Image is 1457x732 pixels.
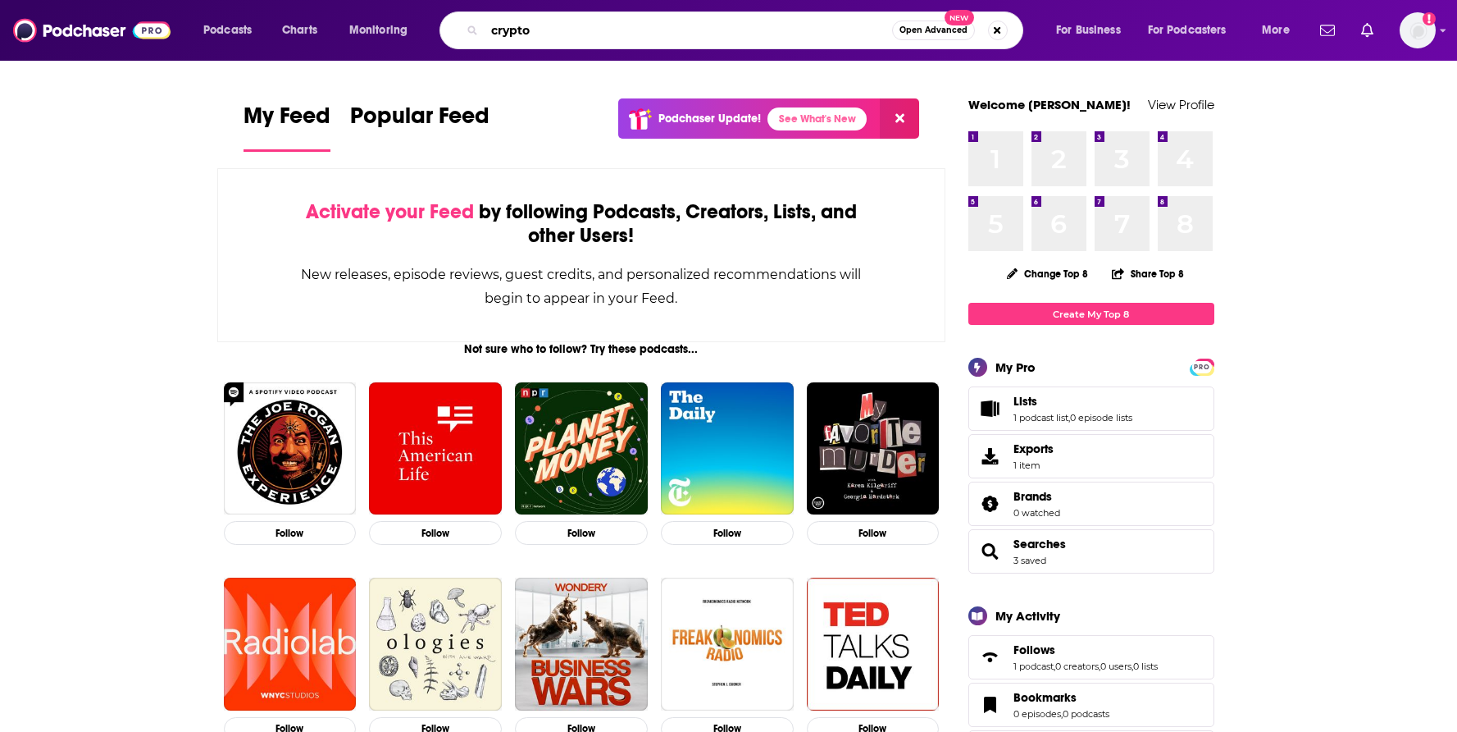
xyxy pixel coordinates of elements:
[1056,19,1121,42] span: For Business
[661,578,794,711] img: Freakonomics Radio
[1045,17,1141,43] button: open menu
[1013,394,1037,409] span: Lists
[1013,661,1054,672] a: 1 podcast
[974,492,1007,515] a: Brands
[1013,394,1132,409] a: Lists
[1013,441,1054,456] span: Exports
[995,608,1060,624] div: My Activity
[995,359,1036,375] div: My Pro
[369,578,502,711] img: Ologies with Alie Ward
[968,529,1214,574] span: Searches
[1055,661,1099,672] a: 0 creators
[217,342,946,356] div: Not sure who to follow? Try these podcasts...
[974,397,1007,420] a: Lists
[1111,258,1185,290] button: Share Top 8
[1068,412,1070,423] span: ,
[13,15,171,46] img: Podchaser - Follow, Share and Rate Podcasts
[974,540,1007,563] a: Searches
[282,19,317,42] span: Charts
[945,10,974,25] span: New
[1400,12,1436,48] img: User Profile
[1355,16,1380,44] a: Show notifications dropdown
[1013,537,1066,551] a: Searches
[306,199,474,224] span: Activate your Feed
[203,19,252,42] span: Podcasts
[1423,12,1436,25] svg: Add a profile image
[1131,661,1133,672] span: ,
[338,17,429,43] button: open menu
[1061,708,1063,720] span: ,
[997,263,1099,284] button: Change Top 8
[1013,489,1052,504] span: Brands
[224,382,357,515] img: The Joe Rogan Experience
[1013,643,1158,657] a: Follows
[807,521,940,545] button: Follow
[349,19,408,42] span: Monitoring
[968,635,1214,679] span: Follows
[350,102,489,140] span: Popular Feed
[1192,360,1212,373] a: PRO
[1013,643,1055,657] span: Follows
[1070,412,1132,423] a: 0 episode lists
[899,26,968,34] span: Open Advanced
[1400,12,1436,48] span: Logged in as melrosepr
[1013,489,1060,504] a: Brands
[515,521,648,545] button: Follow
[485,17,892,43] input: Search podcasts, credits, & more...
[968,683,1214,727] span: Bookmarks
[224,578,357,711] img: Radiolab
[1314,16,1341,44] a: Show notifications dropdown
[369,521,502,545] button: Follow
[1148,19,1227,42] span: For Podcasters
[892,21,975,40] button: Open AdvancedNew
[244,102,330,152] a: My Feed
[968,434,1214,478] a: Exports
[1013,690,1109,705] a: Bookmarks
[807,382,940,515] img: My Favorite Murder with Karen Kilgariff and Georgia Hardstark
[515,382,648,515] img: Planet Money
[1054,661,1055,672] span: ,
[974,445,1007,468] span: Exports
[1192,361,1212,373] span: PRO
[271,17,327,43] a: Charts
[192,17,273,43] button: open menu
[1148,97,1214,112] a: View Profile
[369,382,502,515] img: This American Life
[1013,555,1046,566] a: 3 saved
[244,102,330,140] span: My Feed
[1063,708,1109,720] a: 0 podcasts
[1262,19,1290,42] span: More
[661,521,794,545] button: Follow
[1013,460,1054,471] span: 1 item
[968,303,1214,325] a: Create My Top 8
[974,646,1007,669] a: Follows
[968,97,1131,112] a: Welcome [PERSON_NAME]!
[767,108,867,130] a: See What's New
[1137,17,1250,43] button: open menu
[807,578,940,711] img: TED Talks Daily
[658,112,761,126] p: Podchaser Update!
[661,382,794,515] img: The Daily
[224,521,357,545] button: Follow
[515,578,648,711] img: Business Wars
[1013,690,1077,705] span: Bookmarks
[300,200,863,248] div: by following Podcasts, Creators, Lists, and other Users!
[1400,12,1436,48] button: Show profile menu
[1100,661,1131,672] a: 0 users
[350,102,489,152] a: Popular Feed
[968,387,1214,431] span: Lists
[968,482,1214,526] span: Brands
[1013,708,1061,720] a: 0 episodes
